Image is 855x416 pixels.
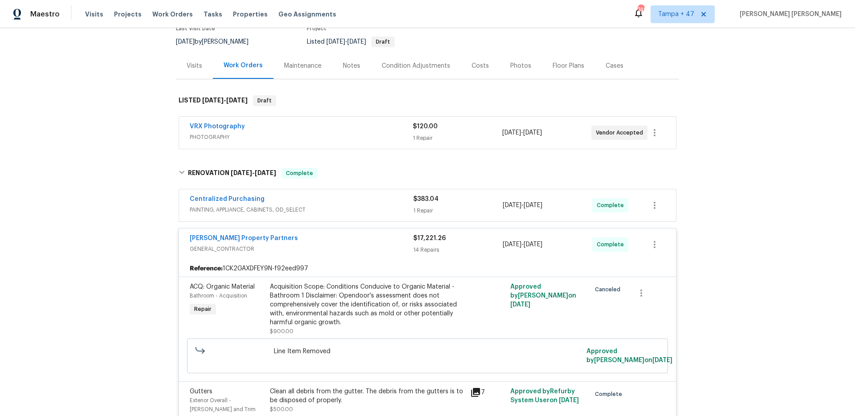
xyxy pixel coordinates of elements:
div: by [PERSON_NAME] [176,37,259,47]
span: [DATE] [176,39,195,45]
span: $900.00 [270,329,293,334]
span: [DATE] [226,97,248,103]
span: Properties [233,10,268,19]
span: Visits [85,10,103,19]
div: 14 Repairs [413,245,503,254]
span: - [231,170,276,176]
span: [DATE] [347,39,366,45]
div: Acquisition Scope: Conditions Conducive to Organic Material - Bathroom 1 Disclaimer: Opendoor's a... [270,282,465,327]
span: GENERAL_CONTRACTOR [190,245,413,253]
div: 1 Repair [413,206,503,215]
span: [DATE] [231,170,252,176]
span: [DATE] [524,241,542,248]
span: Approved by Refurby System User on [510,388,579,404]
span: [DATE] [202,97,224,103]
span: Complete [597,240,627,249]
div: Work Orders [224,61,263,70]
span: Projects [114,10,142,19]
span: Approved by [PERSON_NAME] on [510,284,576,308]
span: Canceled [595,285,624,294]
div: Clean all debris from the gutter. The debris from the gutters is to be disposed of properly. [270,387,465,405]
div: Cases [606,61,623,70]
h6: LISTED [179,95,248,106]
span: $120.00 [413,123,438,130]
div: Maintenance [284,61,322,70]
div: Costs [472,61,489,70]
span: Work Orders [152,10,193,19]
div: 7 [470,387,505,398]
div: RENOVATION [DATE]-[DATE]Complete [176,159,679,188]
span: Project [307,26,326,31]
div: LISTED [DATE]-[DATE]Draft [176,86,679,115]
span: ACQ: Organic Material [190,284,255,290]
div: Floor Plans [553,61,584,70]
span: PHOTOGRAPHY [190,133,413,142]
span: [DATE] [255,170,276,176]
span: - [502,128,542,137]
span: PAINTING, APPLIANCE, CABINETS, OD_SELECT [190,205,413,214]
h6: RENOVATION [188,168,276,179]
span: Listed [307,39,395,45]
a: [PERSON_NAME] Property Partners [190,235,298,241]
a: VRX Photography [190,123,245,130]
span: [DATE] [503,241,521,248]
span: - [202,97,248,103]
span: $17,221.26 [413,235,446,241]
span: - [503,201,542,210]
span: [DATE] [510,302,530,308]
span: Tasks [204,11,222,17]
span: - [326,39,366,45]
span: [DATE] [502,130,521,136]
span: [PERSON_NAME] [PERSON_NAME] [736,10,842,19]
span: [DATE] [652,357,672,363]
div: 749 [638,5,644,14]
div: 1 Repair [413,134,502,143]
span: Line Item Removed [274,347,582,356]
span: Complete [282,169,317,178]
span: Complete [595,390,626,399]
span: Last Visit Date [176,26,215,31]
span: Geo Assignments [278,10,336,19]
span: [DATE] [559,397,579,404]
div: Visits [187,61,202,70]
span: [DATE] [326,39,345,45]
span: Draft [372,39,394,45]
span: Maestro [30,10,60,19]
div: Notes [343,61,360,70]
span: [DATE] [503,202,521,208]
span: Gutters [190,388,212,395]
span: $500.00 [270,407,293,412]
div: 1CK2GAXDFEY9N-f92eed997 [179,261,676,277]
span: - [503,240,542,249]
div: Condition Adjustments [382,61,450,70]
span: Vendor Accepted [596,128,647,137]
div: Photos [510,61,531,70]
span: [DATE] [523,130,542,136]
span: Draft [254,96,275,105]
span: $383.04 [413,196,439,202]
span: Tampa + 47 [658,10,694,19]
span: [DATE] [524,202,542,208]
a: Centralized Purchasing [190,196,265,202]
span: Bathroom - Acquisition [190,293,247,298]
span: Complete [597,201,627,210]
span: Approved by [PERSON_NAME] on [586,348,672,363]
b: Reference: [190,264,223,273]
span: Exterior Overall - [PERSON_NAME] and Trim [190,398,256,412]
span: Repair [191,305,215,314]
